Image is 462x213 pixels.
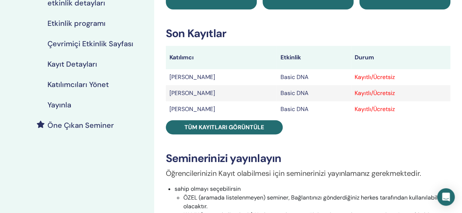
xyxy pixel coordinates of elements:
[355,105,447,114] div: Kayıtlı/Ücretsiz
[166,101,277,117] td: [PERSON_NAME]
[166,27,450,40] h3: Son Kayıtlar
[47,80,109,89] h4: Katılımcıları Yönet
[276,46,351,69] th: Etkinlik
[355,89,447,98] div: Kayıtlı/Ücretsiz
[183,193,450,211] li: ÖZEL (aramada listelenmeyen) seminer, Bağlantınızı gönderdiğiniz herkes tarafından kullanılabilir...
[47,100,71,109] h4: Yayınla
[166,46,277,69] th: Katılımcı
[276,85,351,101] td: Basic DNA
[166,168,450,179] p: Öğrencilerinizin Kayıt olabilmesi için seminerinizi yayınlamanız gerekmektedir.
[47,60,97,68] h4: Kayıt Detayları
[276,69,351,85] td: Basic DNA
[351,46,450,69] th: Durum
[166,152,450,165] h3: Seminerinizi yayınlayın
[166,69,277,85] td: [PERSON_NAME]
[184,123,264,131] span: Tüm kayıtları görüntüle
[47,39,133,48] h4: Çevrimiçi Etkinlik Sayfası
[166,85,277,101] td: [PERSON_NAME]
[437,188,455,206] div: Open Intercom Messenger
[47,19,106,28] h4: Etkinlik programı
[355,73,447,82] div: Kayıtlı/Ücretsiz
[166,120,283,134] a: Tüm kayıtları görüntüle
[276,101,351,117] td: Basic DNA
[47,121,114,130] h4: Öne Çıkan Seminer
